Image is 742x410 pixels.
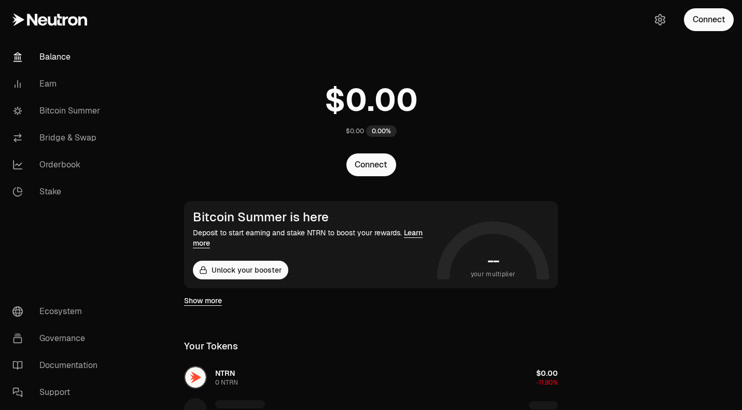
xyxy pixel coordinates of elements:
[4,151,112,178] a: Orderbook
[193,261,288,279] button: Unlock your booster
[184,339,238,354] div: Your Tokens
[4,298,112,325] a: Ecosystem
[193,228,433,248] div: Deposit to start earning and stake NTRN to boost your rewards.
[346,153,396,176] button: Connect
[471,269,516,279] span: your multiplier
[4,70,112,97] a: Earn
[4,178,112,205] a: Stake
[4,379,112,406] a: Support
[4,124,112,151] a: Bridge & Swap
[684,8,734,31] button: Connect
[4,325,112,352] a: Governance
[366,125,397,137] div: 0.00%
[4,352,112,379] a: Documentation
[487,252,499,269] h1: --
[184,295,222,306] a: Show more
[346,127,364,135] div: $0.00
[4,44,112,70] a: Balance
[4,97,112,124] a: Bitcoin Summer
[193,210,433,224] div: Bitcoin Summer is here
